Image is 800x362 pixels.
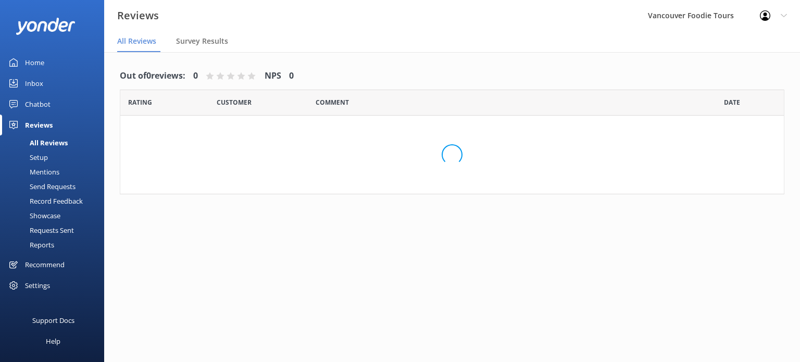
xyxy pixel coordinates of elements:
[6,150,104,165] a: Setup
[6,223,104,238] a: Requests Sent
[6,179,104,194] a: Send Requests
[289,69,294,83] h4: 0
[46,331,60,352] div: Help
[6,208,60,223] div: Showcase
[6,238,104,252] a: Reports
[6,208,104,223] a: Showcase
[6,135,104,150] a: All Reviews
[6,150,48,165] div: Setup
[25,52,44,73] div: Home
[6,223,74,238] div: Requests Sent
[25,73,43,94] div: Inbox
[724,97,740,107] span: Date
[32,310,74,331] div: Support Docs
[6,179,76,194] div: Send Requests
[6,194,83,208] div: Record Feedback
[6,194,104,208] a: Record Feedback
[25,94,51,115] div: Chatbot
[6,238,54,252] div: Reports
[6,165,59,179] div: Mentions
[25,254,65,275] div: Recommend
[16,18,76,35] img: yonder-white-logo.png
[265,69,281,83] h4: NPS
[6,135,68,150] div: All Reviews
[25,275,50,296] div: Settings
[120,69,185,83] h4: Out of 0 reviews:
[117,36,156,46] span: All Reviews
[193,69,198,83] h4: 0
[176,36,228,46] span: Survey Results
[128,97,152,107] span: Date
[117,7,159,24] h3: Reviews
[217,97,252,107] span: Date
[6,165,104,179] a: Mentions
[25,115,53,135] div: Reviews
[316,97,349,107] span: Question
